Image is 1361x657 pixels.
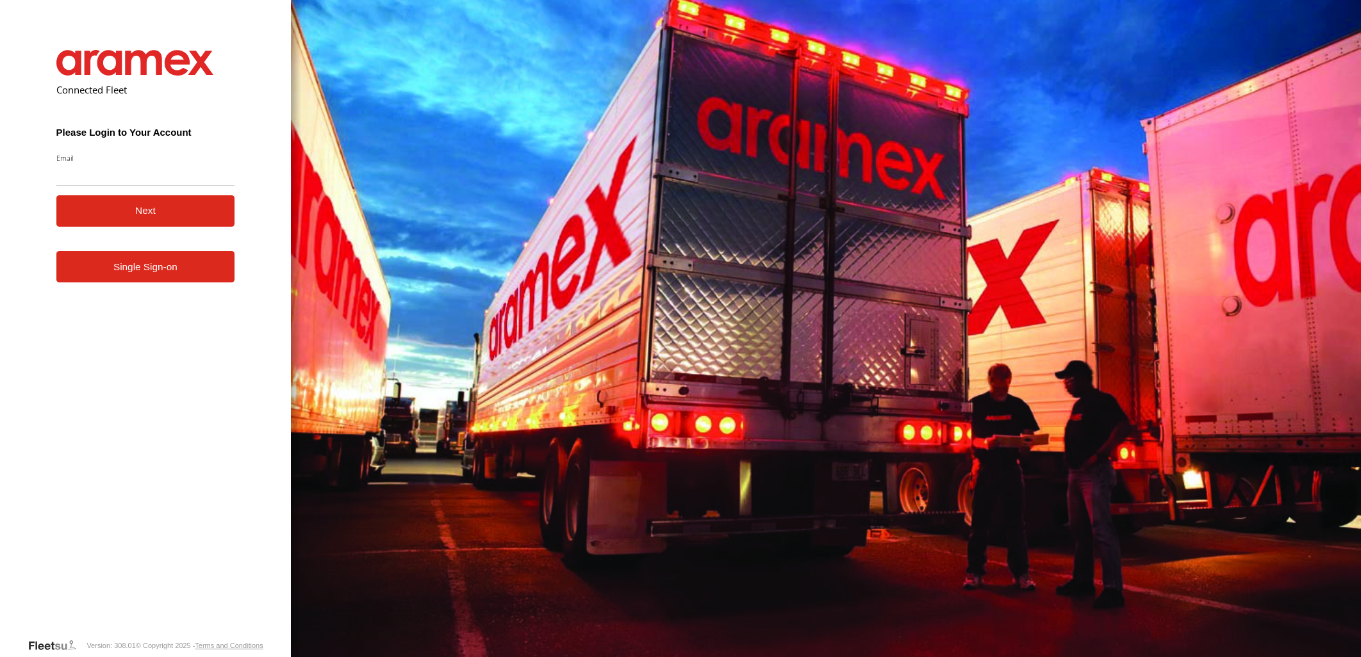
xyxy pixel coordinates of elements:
[56,50,214,76] img: Aramex
[195,642,263,649] a: Terms and Conditions
[136,642,263,649] div: © Copyright 2025 -
[28,639,87,652] a: Visit our Website
[56,83,235,96] h2: Connected Fleet
[56,251,235,282] a: Single Sign-on
[87,642,135,649] div: Version: 308.01
[56,127,235,138] h3: Please Login to Your Account
[56,195,235,227] button: Next
[56,153,235,163] label: Email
